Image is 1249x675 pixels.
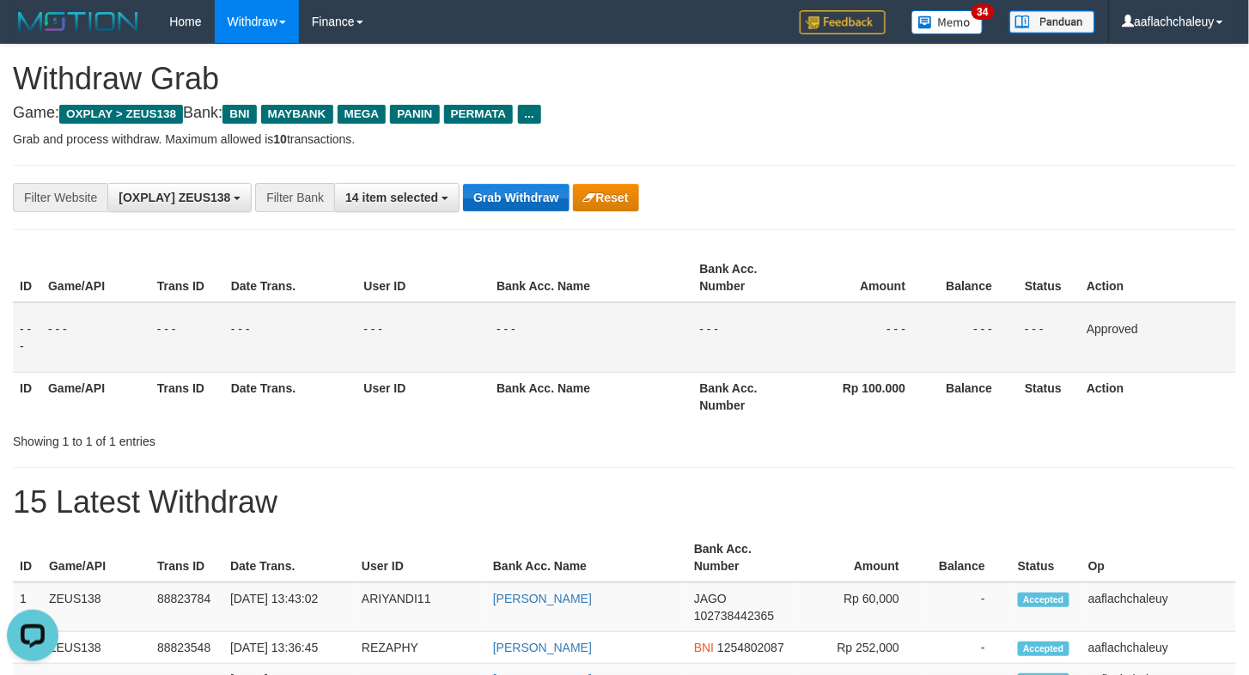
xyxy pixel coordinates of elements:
td: Rp 252,000 [796,632,925,664]
td: - [925,632,1011,664]
a: [PERSON_NAME] [493,592,592,605]
th: Status [1018,253,1080,302]
span: MEGA [338,105,387,124]
span: PANIN [390,105,439,124]
img: panduan.png [1009,10,1095,33]
span: OXPLAY > ZEUS138 [59,105,183,124]
td: - - - [356,302,490,373]
td: - - - [801,302,931,373]
td: - - - [41,302,150,373]
td: 88823784 [150,582,223,632]
p: Grab and process withdraw. Maximum allowed is transactions. [13,131,1236,148]
th: Op [1081,533,1236,582]
th: Game/API [42,533,150,582]
th: ID [13,253,41,302]
th: Date Trans. [224,372,357,421]
td: - - - [693,302,802,373]
img: MOTION_logo.png [13,9,143,34]
span: Copy 102738442365 to clipboard [694,609,774,623]
td: ARIYANDI11 [355,582,486,632]
td: aaflachchaleuy [1081,632,1236,664]
div: Filter Bank [255,183,334,212]
td: - - - [931,302,1018,373]
a: [PERSON_NAME] [493,641,592,654]
td: - - - [13,302,41,373]
th: Bank Acc. Number [693,253,802,302]
span: [OXPLAY] ZEUS138 [119,191,230,204]
img: Feedback.jpg [800,10,886,34]
span: BNI [694,641,714,654]
span: JAGO [694,592,727,605]
span: PERMATA [444,105,514,124]
th: Amount [796,533,925,582]
th: Bank Acc. Name [486,533,687,582]
td: - - - [490,302,692,373]
span: 34 [972,4,995,20]
th: Bank Acc. Number [687,533,796,582]
h4: Game: Bank: [13,105,1236,122]
th: Game/API [41,372,150,421]
th: Date Trans. [224,253,357,302]
th: User ID [355,533,486,582]
button: Reset [573,184,639,211]
th: Trans ID [150,533,223,582]
th: User ID [356,253,490,302]
th: ID [13,533,42,582]
th: Status [1018,372,1080,421]
td: - - - [1018,302,1080,373]
span: Accepted [1018,593,1069,607]
h1: Withdraw Grab [13,62,1236,96]
td: REZAPHY [355,632,486,664]
td: aaflachchaleuy [1081,582,1236,632]
th: Bank Acc. Name [490,253,692,302]
th: Action [1080,372,1236,421]
th: Game/API [41,253,150,302]
th: Trans ID [150,372,224,421]
span: MAYBANK [261,105,333,124]
td: [DATE] 13:36:45 [223,632,355,664]
span: ... [518,105,541,124]
div: Filter Website [13,183,107,212]
th: Trans ID [150,253,224,302]
button: 14 item selected [334,183,460,212]
td: - - - [150,302,224,373]
h1: 15 Latest Withdraw [13,485,1236,520]
th: Balance [925,533,1011,582]
strong: 10 [273,132,287,146]
td: ZEUS138 [42,632,150,664]
th: ID [13,372,41,421]
button: Grab Withdraw [463,184,569,211]
button: Open LiveChat chat widget [7,7,58,58]
td: Approved [1080,302,1236,373]
th: Rp 100.000 [801,372,931,421]
span: Accepted [1018,642,1069,656]
th: Date Trans. [223,533,355,582]
th: Status [1011,533,1081,582]
td: - - - [224,302,357,373]
th: Amount [801,253,931,302]
th: Balance [931,253,1018,302]
th: Bank Acc. Number [693,372,802,421]
span: 14 item selected [345,191,438,204]
button: [OXPLAY] ZEUS138 [107,183,252,212]
div: Showing 1 to 1 of 1 entries [13,426,508,450]
td: [DATE] 13:43:02 [223,582,355,632]
th: User ID [356,372,490,421]
td: 1 [13,582,42,632]
td: Rp 60,000 [796,582,925,632]
th: Action [1080,253,1236,302]
td: 88823548 [150,632,223,664]
span: Copy 1254802087 to clipboard [717,641,784,654]
span: BNI [222,105,256,124]
th: Balance [931,372,1018,421]
td: - [925,582,1011,632]
img: Button%20Memo.svg [911,10,984,34]
td: ZEUS138 [42,582,150,632]
th: Bank Acc. Name [490,372,692,421]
